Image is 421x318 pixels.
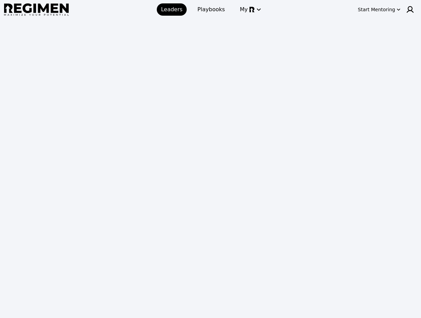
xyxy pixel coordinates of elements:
[161,5,182,14] span: Leaders
[198,5,225,14] span: Playbooks
[406,5,414,14] img: user icon
[236,3,264,16] button: My
[4,3,69,16] img: Regimen logo
[358,6,395,13] div: Start Mentoring
[157,3,186,16] a: Leaders
[356,4,402,15] button: Start Mentoring
[240,5,248,14] span: My
[193,3,229,16] a: Playbooks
